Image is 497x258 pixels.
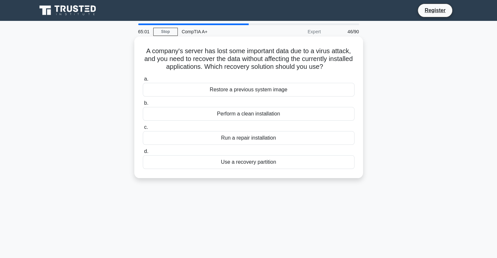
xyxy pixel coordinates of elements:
div: Perform a clean installation [143,107,355,121]
div: 46/90 [325,25,363,38]
span: d. [144,148,148,154]
div: Run a repair installation [143,131,355,145]
span: b. [144,100,148,106]
div: CompTIA A+ [178,25,268,38]
span: a. [144,76,148,82]
div: Restore a previous system image [143,83,355,97]
div: 65:01 [134,25,153,38]
a: Stop [153,28,178,36]
div: Expert [268,25,325,38]
h5: A company's server has lost some important data due to a virus attack, and you need to recover th... [142,47,355,71]
div: Use a recovery partition [143,155,355,169]
span: c. [144,124,148,130]
a: Register [421,6,449,14]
